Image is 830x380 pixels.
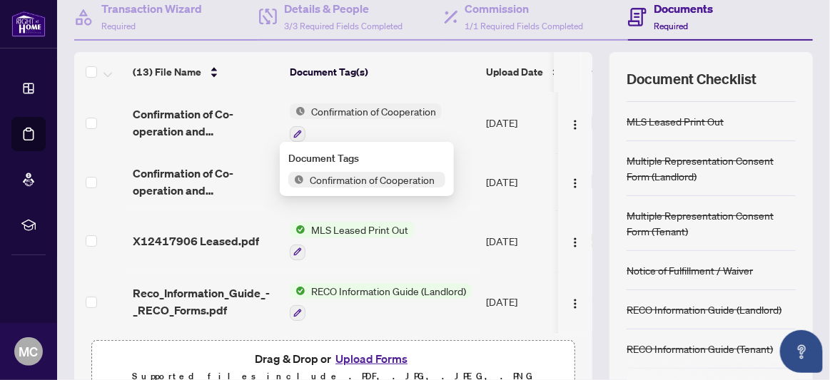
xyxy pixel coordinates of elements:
[465,21,584,31] span: 1/1 Required Fields Completed
[570,298,581,309] img: Logo
[290,283,472,322] button: Status IconRECO Information Guide (Landlord)
[564,170,587,193] button: Logo
[480,92,580,153] td: [DATE]
[304,172,440,188] span: Confirmation of Cooperation
[627,341,773,356] div: RECO Information Guide (Tenant)
[570,237,581,248] img: Logo
[480,52,580,92] th: Upload Date
[570,119,581,130] img: Logo
[480,272,580,333] td: [DATE]
[101,21,136,31] span: Required
[19,342,39,361] span: MC
[654,21,688,31] span: Required
[486,64,543,80] span: Upload Date
[288,172,304,188] img: Status Icon
[290,283,305,299] img: Status Icon
[627,262,753,278] div: Notice of Fulfillment / Waiver
[290,222,305,237] img: Status Icon
[133,64,201,80] span: (13) File Name
[290,103,305,119] img: Status Icon
[627,69,756,89] span: Document Checklist
[290,103,442,142] button: Status IconConfirmation of Cooperation
[564,290,587,313] button: Logo
[305,103,442,119] span: Confirmation of Cooperation
[284,52,480,92] th: Document Tag(s)
[331,349,412,368] button: Upload Forms
[284,21,403,31] span: 3/3 Required Fields Completed
[288,150,445,166] div: Document Tags
[305,222,414,237] span: MLS Leased Print Out
[627,302,781,317] div: RECO Information Guide (Landlord)
[11,11,46,37] img: logo
[480,153,580,210] td: [DATE]
[290,222,414,260] button: Status IconMLS Leased Print Out
[627,207,796,239] div: Multiple Representation Consent Form (Tenant)
[305,283,472,299] span: RECO Information Guide (Landlord)
[133,106,278,140] span: Confirmation of Co-operation and Representation.pdf
[564,230,587,252] button: Logo
[570,178,581,189] img: Logo
[133,284,278,319] span: Reco_Information_Guide_-_RECO_Forms.pdf
[480,210,580,272] td: [DATE]
[133,165,278,199] span: Confirmation of Co-operation and Representation.pdf
[564,111,587,134] button: Logo
[127,52,284,92] th: (13) File Name
[255,349,412,368] span: Drag & Drop or
[627,113,724,129] div: MLS Leased Print Out
[780,330,823,373] button: Open asap
[627,153,796,184] div: Multiple Representation Consent Form (Landlord)
[133,232,259,250] span: X12417906 Leased.pdf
